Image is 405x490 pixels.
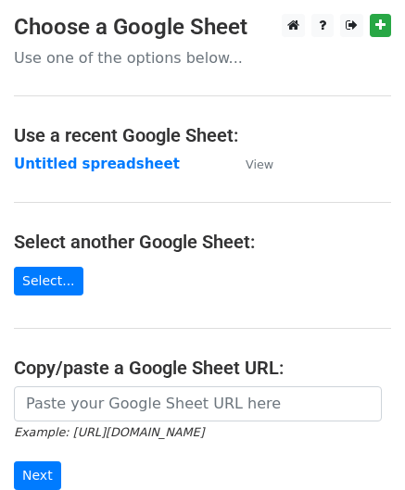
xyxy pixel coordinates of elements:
a: Select... [14,267,83,295]
h4: Copy/paste a Google Sheet URL: [14,357,391,379]
a: View [227,156,273,172]
h4: Use a recent Google Sheet: [14,124,391,146]
h4: Select another Google Sheet: [14,231,391,253]
h3: Choose a Google Sheet [14,14,391,41]
p: Use one of the options below... [14,48,391,68]
input: Next [14,461,61,490]
input: Paste your Google Sheet URL here [14,386,382,421]
small: View [246,157,273,171]
a: Untitled spreadsheet [14,156,180,172]
small: Example: [URL][DOMAIN_NAME] [14,425,204,439]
